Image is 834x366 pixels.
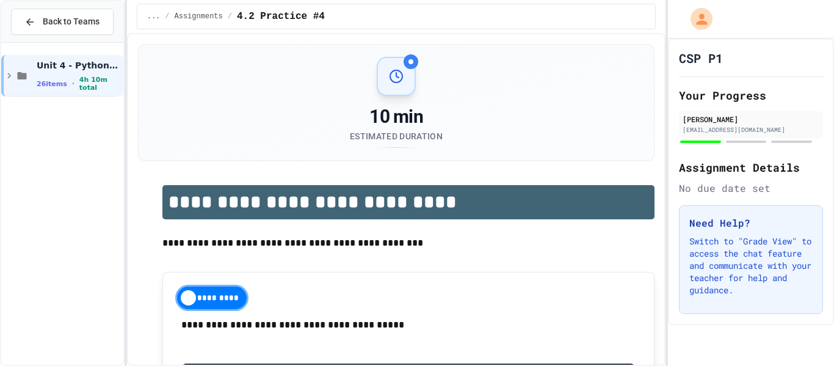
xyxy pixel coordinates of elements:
[43,15,100,28] span: Back to Teams
[11,9,114,35] button: Back to Teams
[147,12,161,21] span: ...
[679,49,723,67] h1: CSP P1
[683,114,819,125] div: [PERSON_NAME]
[350,106,443,128] div: 10 min
[72,79,74,89] span: •
[689,216,813,230] h3: Need Help?
[165,12,169,21] span: /
[683,125,819,134] div: [EMAIL_ADDRESS][DOMAIN_NAME]
[679,159,823,176] h2: Assignment Details
[689,235,813,296] p: Switch to "Grade View" to access the chat feature and communicate with your teacher for help and ...
[37,80,67,88] span: 26 items
[679,87,823,104] h2: Your Progress
[228,12,232,21] span: /
[79,76,121,92] span: 4h 10m total
[237,9,325,24] span: 4.2 Practice #4
[679,181,823,196] div: No due date set
[350,130,443,142] div: Estimated Duration
[37,60,121,71] span: Unit 4 - Python Basics
[175,12,223,21] span: Assignments
[678,5,716,33] div: My Account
